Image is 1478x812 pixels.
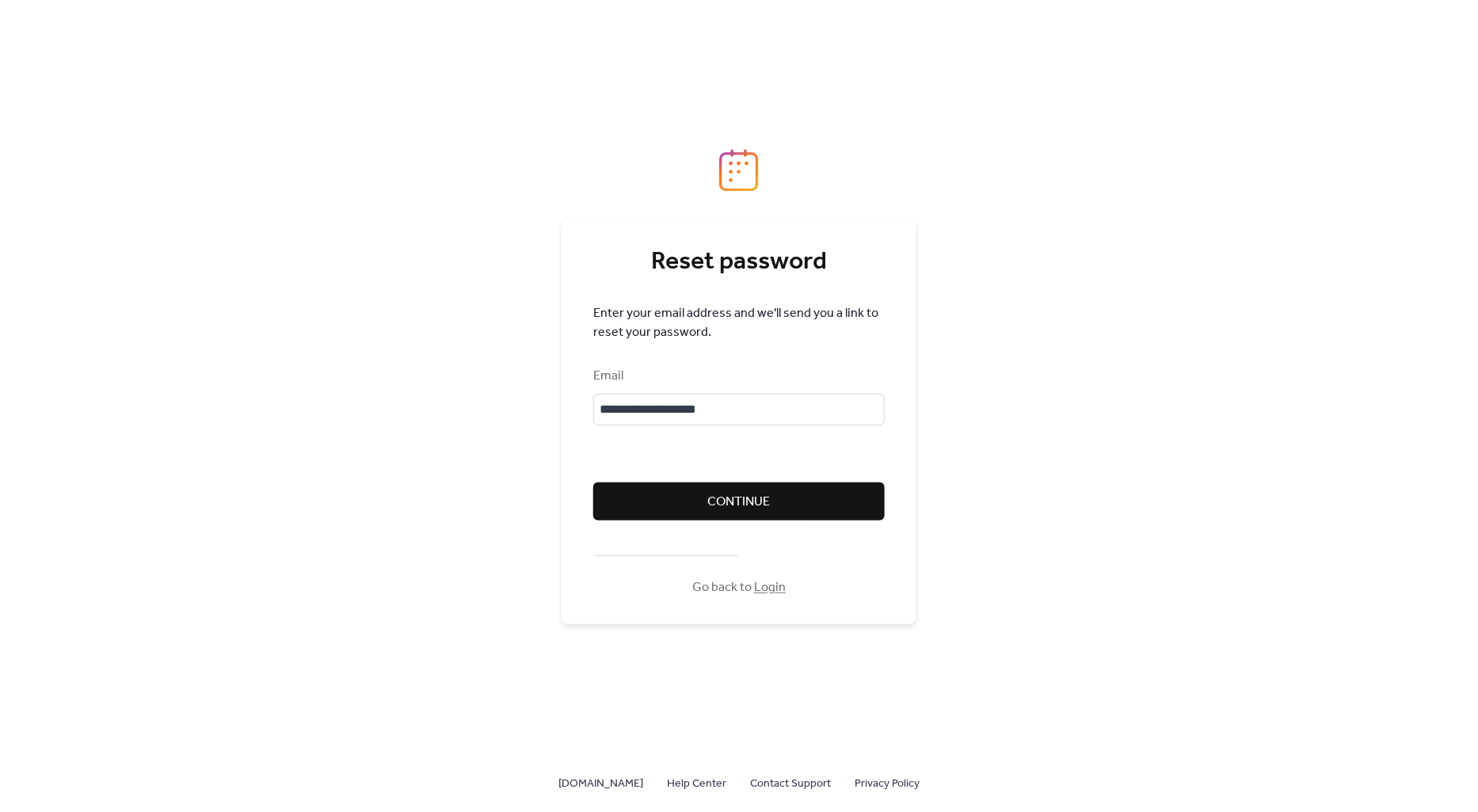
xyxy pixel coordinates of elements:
[667,775,726,794] span: Help Center
[754,575,786,600] a: Login
[558,773,643,793] a: [DOMAIN_NAME]
[855,773,920,793] a: Privacy Policy
[750,773,831,793] a: Contact Support
[558,775,643,794] span: [DOMAIN_NAME]
[692,578,786,597] span: Go back to
[593,482,885,520] button: Continue
[593,367,882,386] div: Email
[708,493,771,512] span: Continue
[719,149,759,192] img: logo
[667,773,726,793] a: Help Center
[855,775,920,794] span: Privacy Policy
[593,246,885,278] div: Reset password
[593,304,885,342] span: Enter your email address and we'll send you a link to reset your password.
[750,775,831,794] span: Contact Support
